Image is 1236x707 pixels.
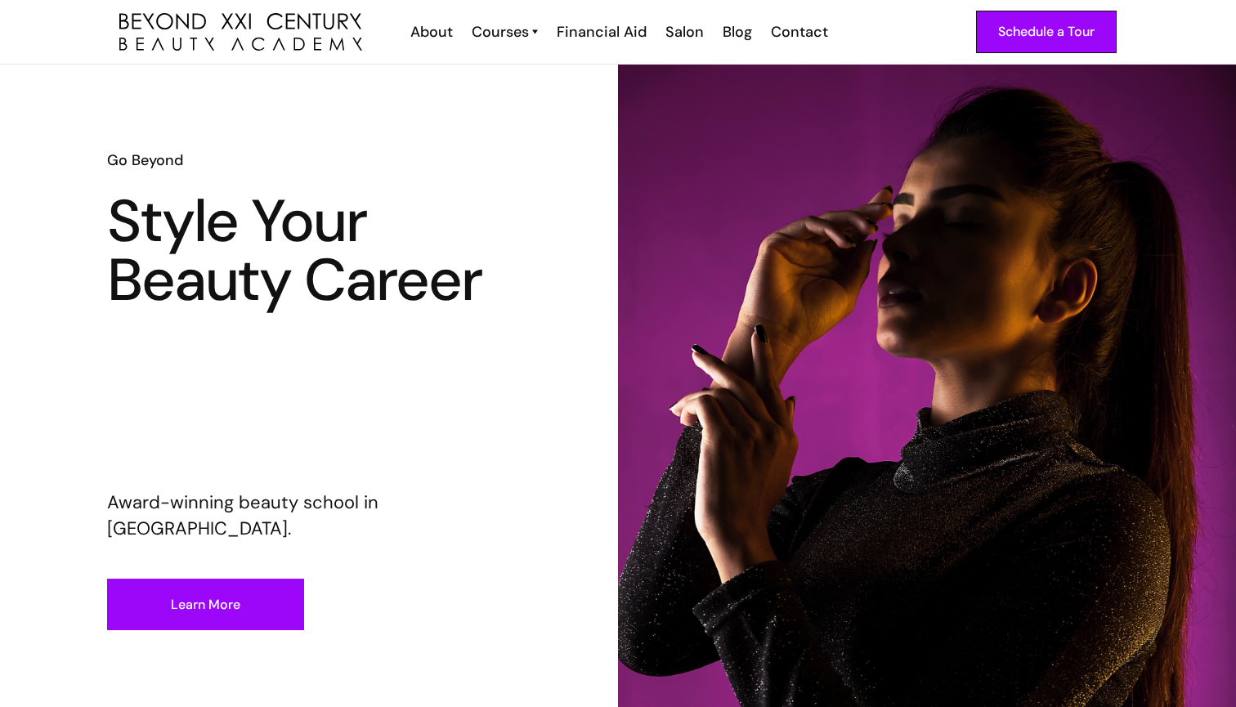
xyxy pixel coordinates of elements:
a: home [119,13,362,51]
img: beyond 21st century beauty academy logo [119,13,362,51]
div: Financial Aid [557,21,647,43]
div: Contact [771,21,828,43]
a: Salon [655,21,712,43]
a: Blog [712,21,760,43]
div: Blog [723,21,752,43]
p: Award-winning beauty school in [GEOGRAPHIC_DATA]. [107,490,511,542]
a: Schedule a Tour [976,11,1117,53]
a: Courses [472,21,538,43]
a: Financial Aid [546,21,655,43]
div: Salon [665,21,704,43]
div: Schedule a Tour [998,21,1095,43]
a: Contact [760,21,836,43]
h6: Go Beyond [107,150,511,171]
h1: Style Your Beauty Career [107,192,511,310]
div: Courses [472,21,529,43]
a: About [400,21,461,43]
div: About [410,21,453,43]
a: Learn More [107,579,304,630]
